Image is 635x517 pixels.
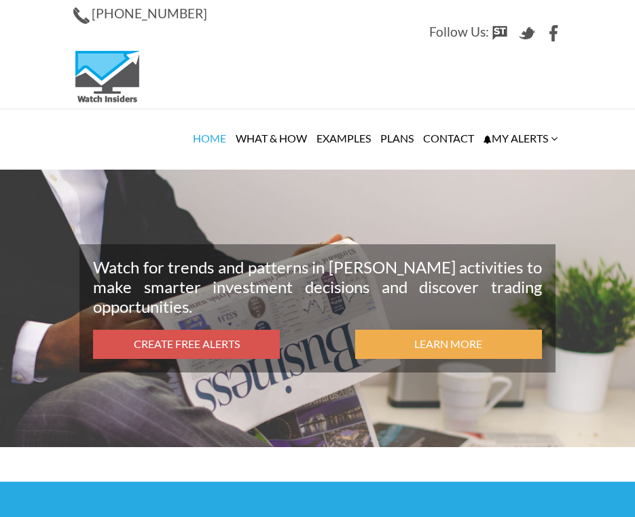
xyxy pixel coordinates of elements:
span: Follow Us: [429,24,489,39]
img: Phone [73,7,90,24]
a: Home [188,108,231,169]
a: What & How [231,108,312,169]
span: [PHONE_NUMBER] [92,5,207,21]
img: Twitter [519,25,535,41]
a: Create Free Alerts [93,330,280,359]
a: Learn More [355,330,543,359]
a: Examples [312,108,376,169]
img: StockTwits [492,25,508,41]
img: Facebook [546,25,562,41]
a: Plans [376,108,418,169]
a: My Alerts [479,108,562,170]
p: Watch for trends and patterns in [PERSON_NAME] activities to make smarter investment decisions an... [93,258,542,316]
a: Contact [418,108,479,169]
